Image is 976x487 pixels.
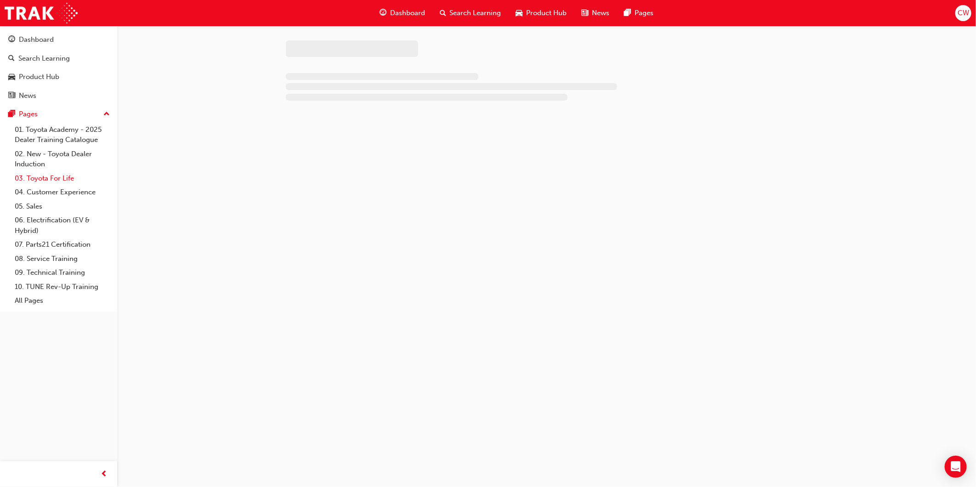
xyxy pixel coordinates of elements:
[11,185,113,199] a: 04. Customer Experience
[390,8,425,18] span: Dashboard
[945,456,967,478] div: Open Intercom Messenger
[574,4,617,23] a: news-iconNews
[450,8,501,18] span: Search Learning
[4,87,113,104] a: News
[11,171,113,186] a: 03. Toyota For Life
[103,108,110,120] span: up-icon
[18,53,70,64] div: Search Learning
[372,4,432,23] a: guage-iconDashboard
[11,280,113,294] a: 10. TUNE Rev-Up Training
[4,106,113,123] button: Pages
[19,91,36,101] div: News
[527,8,567,18] span: Product Hub
[4,29,113,106] button: DashboardSearch LearningProduct HubNews
[8,92,15,100] span: news-icon
[8,36,15,44] span: guage-icon
[509,4,574,23] a: car-iconProduct Hub
[11,123,113,147] a: 01. Toyota Academy - 2025 Dealer Training Catalogue
[617,4,661,23] a: pages-iconPages
[582,7,589,19] span: news-icon
[11,266,113,280] a: 09. Technical Training
[432,4,509,23] a: search-iconSearch Learning
[380,7,386,19] span: guage-icon
[5,3,78,23] img: Trak
[11,199,113,214] a: 05. Sales
[635,8,654,18] span: Pages
[440,7,446,19] span: search-icon
[11,238,113,252] a: 07. Parts21 Certification
[958,8,969,18] span: CW
[11,294,113,308] a: All Pages
[11,213,113,238] a: 06. Electrification (EV & Hybrid)
[11,252,113,266] a: 08. Service Training
[11,147,113,171] a: 02. New - Toyota Dealer Induction
[516,7,523,19] span: car-icon
[101,469,108,480] span: prev-icon
[8,73,15,81] span: car-icon
[8,110,15,119] span: pages-icon
[19,109,38,119] div: Pages
[19,34,54,45] div: Dashboard
[4,31,113,48] a: Dashboard
[4,50,113,67] a: Search Learning
[592,8,610,18] span: News
[624,7,631,19] span: pages-icon
[8,55,15,63] span: search-icon
[955,5,971,21] button: CW
[4,68,113,85] a: Product Hub
[19,72,59,82] div: Product Hub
